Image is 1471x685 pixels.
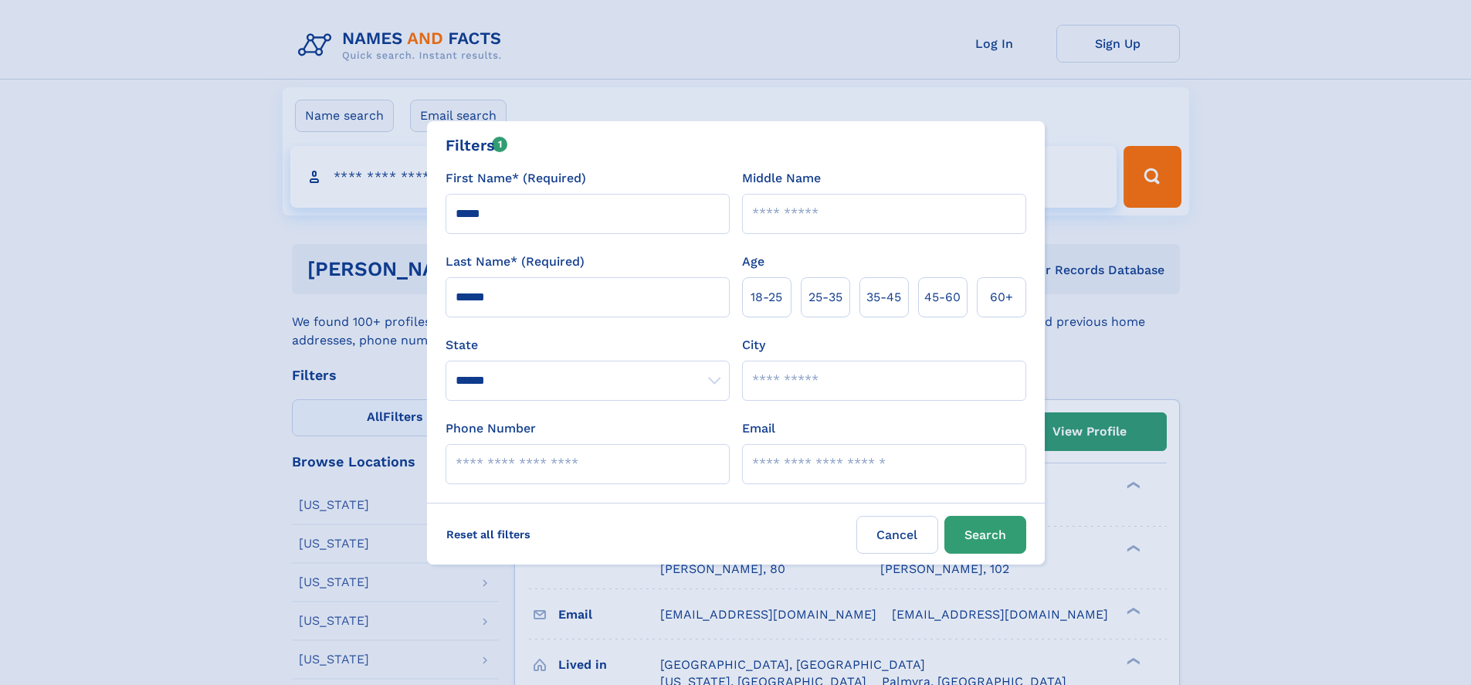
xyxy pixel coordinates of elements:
label: Middle Name [742,169,821,188]
span: 18‑25 [751,288,782,307]
button: Search [944,516,1026,554]
label: Age [742,253,764,271]
label: Last Name* (Required) [446,253,585,271]
span: 25‑35 [808,288,842,307]
label: State [446,336,730,354]
label: Cancel [856,516,938,554]
label: First Name* (Required) [446,169,586,188]
span: 45‑60 [924,288,961,307]
span: 35‑45 [866,288,901,307]
label: City [742,336,765,354]
span: 60+ [990,288,1013,307]
label: Reset all filters [436,516,541,553]
label: Phone Number [446,419,536,438]
label: Email [742,419,775,438]
div: Filters [446,134,508,157]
